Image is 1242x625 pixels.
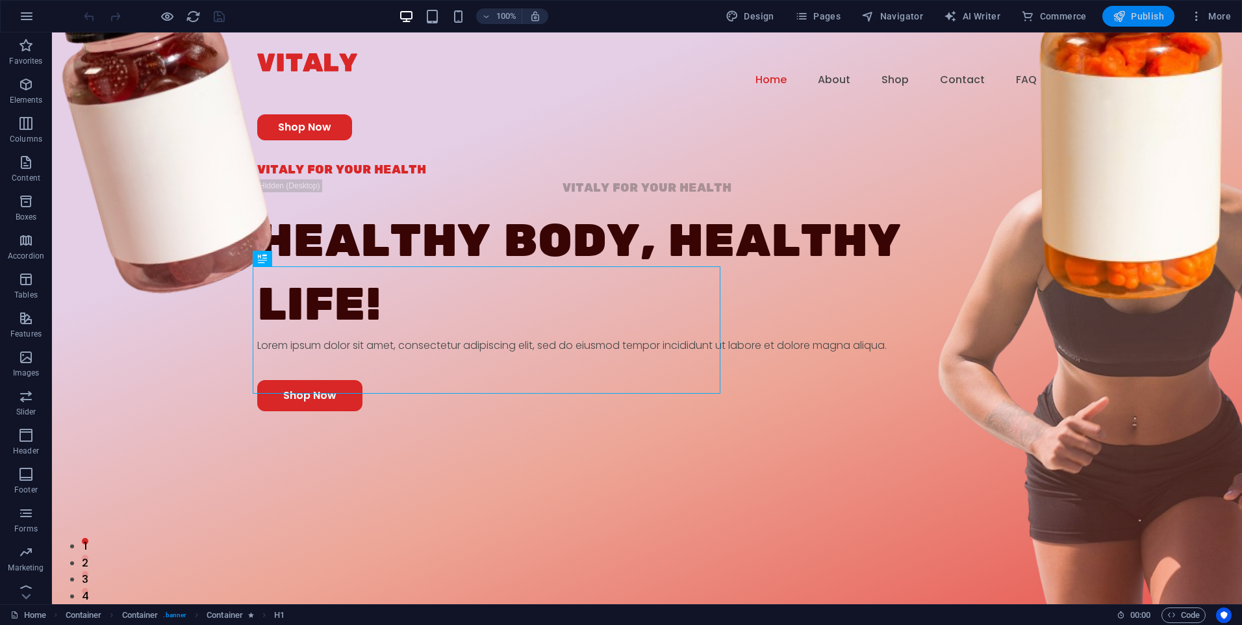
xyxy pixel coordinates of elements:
p: Slider [16,407,36,417]
span: Design [726,10,774,23]
span: Click to select. Double-click to edit [207,607,243,623]
button: Design [720,6,779,27]
p: Favorites [9,56,42,66]
p: Content [12,173,40,183]
p: Footer [14,485,38,495]
button: 2 [30,522,36,529]
span: AI Writer [944,10,1000,23]
span: : [1139,610,1141,620]
nav: breadcrumb [66,607,285,623]
span: Pages [795,10,841,23]
span: Click to select. Double-click to edit [122,607,158,623]
span: Click to select. Double-click to edit [66,607,102,623]
button: 4 [30,555,36,562]
p: Images [13,368,40,378]
p: Columns [10,134,42,144]
p: Forms [14,524,38,534]
span: . banner [163,607,186,623]
p: Boxes [16,212,37,222]
p: Elements [10,95,43,105]
button: Navigator [856,6,928,27]
button: Pages [790,6,846,27]
button: 100% [476,8,522,24]
i: Reload page [186,9,201,24]
p: Tables [14,290,38,300]
button: 1 [30,505,36,512]
span: 00 00 [1130,607,1150,623]
p: Header [13,446,39,456]
button: Commerce [1016,6,1092,27]
p: Accordion [8,251,44,261]
i: Element contains an animation [248,611,254,619]
span: Click to select. Double-click to edit [274,607,285,623]
h6: Session time [1117,607,1151,623]
span: More [1190,10,1231,23]
p: Marketing [8,563,44,573]
p: Features [10,329,42,339]
button: Click here to leave preview mode and continue editing [159,8,175,24]
button: Usercentrics [1216,607,1232,623]
span: Navigator [861,10,923,23]
a: Click to cancel selection. Double-click to open Pages [10,607,46,623]
button: 3 [30,539,36,545]
span: Publish [1113,10,1164,23]
button: AI Writer [939,6,1006,27]
button: reload [185,8,201,24]
button: Code [1161,607,1206,623]
button: Publish [1102,6,1174,27]
span: Commerce [1021,10,1087,23]
button: More [1185,6,1236,27]
span: Code [1167,607,1200,623]
h6: 100% [496,8,516,24]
